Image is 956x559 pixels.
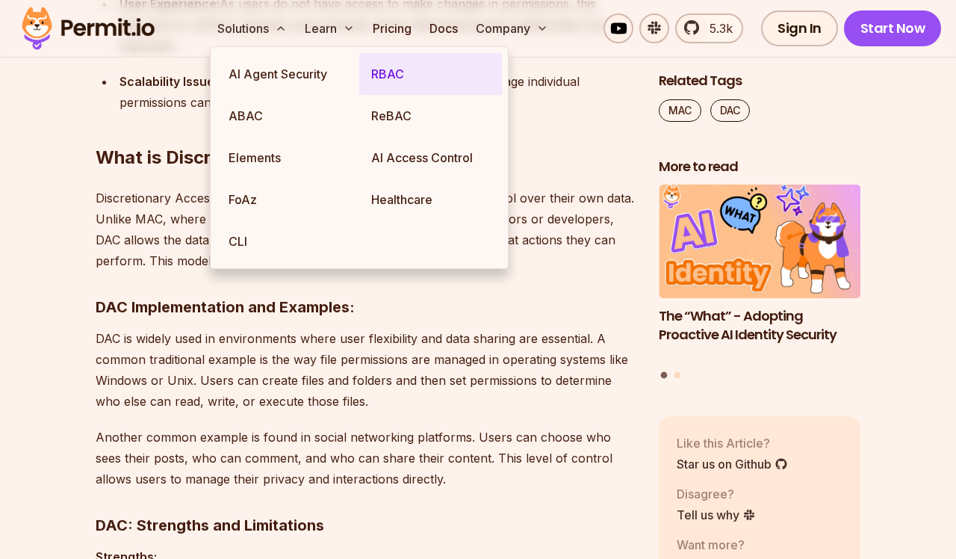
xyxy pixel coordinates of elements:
[359,137,502,179] a: AI Access Control
[217,53,359,95] a: AI Agent Security
[96,188,635,271] p: Discretionary Access Control (DAC) is a strategy that grants users control over their own data. U...
[659,307,860,345] h3: The “What” - Adopting Proactive AI Identity Security
[659,185,860,299] img: The “What” - Adopting Proactive AI Identity Security
[844,10,942,46] a: Start Now
[701,19,733,37] span: 5.3k
[677,485,756,503] p: Disagree?
[96,328,635,412] p: DAC is widely used in environments where user flexibility and data sharing are essential. A commo...
[659,185,860,363] li: 1 of 2
[96,516,324,534] strong: DAC: Strengths and Limitations
[359,179,502,220] a: Healthcare
[677,455,788,473] a: Star us on Github
[710,99,750,122] a: DAC
[677,536,793,554] p: Want more?
[217,179,359,220] a: FoAz
[675,13,743,43] a: 5.3k
[367,13,418,43] a: Pricing
[96,427,635,489] p: Another common example is found in social networking platforms. Users can choose who sees their p...
[119,71,635,113] div: In large organizations, having administrators manage individual permissions can become inefficien...
[677,506,756,524] a: Tell us why
[677,434,788,452] p: Like this Article?
[761,10,838,46] a: Sign In
[674,372,680,378] button: Go to slide 2
[659,72,860,90] h2: Related Tags
[661,372,668,379] button: Go to slide 1
[15,3,161,54] img: Permit logo
[217,95,359,137] a: ABAC
[217,220,359,262] a: CLI
[211,13,293,43] button: Solutions
[217,137,359,179] a: Elements
[119,74,224,89] strong: Scalability Issues:
[659,158,860,176] h2: More to read
[299,13,361,43] button: Learn
[96,298,355,316] strong: DAC Implementation and Examples:
[470,13,554,43] button: Company
[659,99,701,122] a: MAC
[659,185,860,381] div: Posts
[96,146,488,168] strong: What is Discretionary Access Control (DAC)?
[359,53,502,95] a: RBAC
[659,185,860,363] a: The “What” - Adopting Proactive AI Identity SecurityThe “What” - Adopting Proactive AI Identity S...
[359,95,502,137] a: ReBAC
[423,13,464,43] a: Docs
